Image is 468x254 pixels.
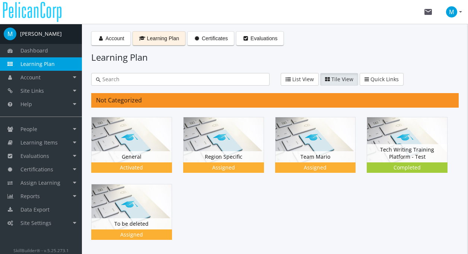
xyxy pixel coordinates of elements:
span: List View [292,76,314,83]
div: To be deleted [91,184,183,251]
span: Site Links [20,87,44,94]
i: Certificates [194,36,200,41]
span: Account [105,35,124,41]
input: Search [101,76,265,83]
span: Learning Items [20,139,58,146]
div: Tech Writing Training Platform - Test [367,144,447,162]
div: Completed [368,164,446,171]
i: Evaluations [242,36,249,41]
h1: Learning Plan [91,51,459,64]
span: Dashboard [20,47,48,54]
i: Account [98,36,104,41]
span: Evaluations [20,152,49,159]
mat-icon: mail [424,7,433,16]
div: Team Mario [276,151,356,162]
span: Assign Learning [20,179,60,186]
small: SkillBuilder® - v.5.25.273.1 [13,247,69,253]
div: [PERSON_NAME] [20,30,62,38]
div: Region Specific [183,117,275,184]
div: To be deleted [92,218,172,229]
span: Reports [20,193,40,200]
span: M [446,6,457,18]
span: Learning Plan [20,60,55,67]
span: Certifications [20,166,53,173]
span: Quick Links [370,76,399,83]
div: General [92,151,172,162]
span: Site Settings [20,219,51,226]
div: Region Specific [184,151,264,162]
span: Help [20,101,32,108]
span: People [20,126,37,133]
span: Account [20,74,41,81]
button: Evaluations [236,31,284,45]
span: Tile View [331,76,353,83]
div: Team Mario [275,117,367,184]
div: Assigned [185,164,262,171]
span: Not Categorized [96,96,142,104]
span: Learning Plan [147,35,179,41]
span: Data Export [20,206,50,213]
span: Certificates [202,35,228,41]
div: Activated [93,164,171,171]
span: M [4,28,16,40]
span: Evaluations [251,35,277,41]
button: Account [91,31,131,45]
button: Certificates [187,31,234,45]
i: Learning Plan [139,36,146,41]
button: Learning Plan [133,31,185,45]
div: Assigned [93,231,171,238]
div: Assigned [277,164,354,171]
div: Tech Writing Training Platform - Test [367,117,459,184]
div: General [91,117,183,184]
